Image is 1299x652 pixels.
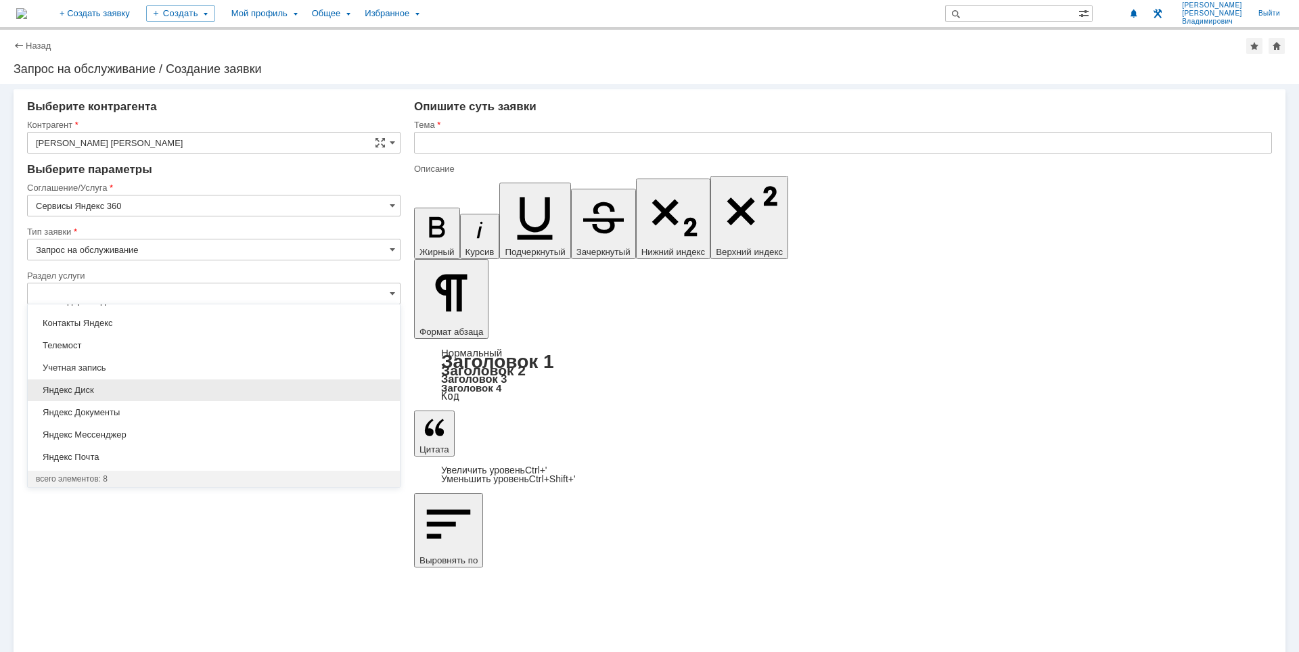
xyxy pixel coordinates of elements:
button: Формат абзаца [414,259,488,339]
span: Формат абзаца [419,327,483,337]
div: Создать [146,5,215,22]
span: Верхний индекс [716,247,783,257]
div: Тема [414,120,1269,129]
div: Тип заявки [27,227,398,236]
div: Раздел услуги [27,271,398,280]
div: Контрагент [27,120,398,129]
span: Учетная запись [36,363,392,373]
span: Нижний индекс [641,247,706,257]
span: Сложная форма [375,137,386,148]
span: Расширенный поиск [1078,6,1092,19]
span: Контакты Яндекс [36,318,392,329]
a: Перейти на домашнюю страницу [16,8,27,19]
a: Заголовок 4 [441,382,501,394]
span: Опишите суть заявки [414,100,537,113]
a: Нормальный [441,347,502,358]
span: Подчеркнутый [505,247,565,257]
a: Заголовок 1 [441,351,554,372]
button: Подчеркнутый [499,183,570,259]
img: logo [16,8,27,19]
a: Заголовок 2 [441,363,526,378]
span: [PERSON_NAME] [1182,1,1242,9]
a: Код [441,390,459,402]
span: Яндекс Почта [36,452,392,463]
span: Яндекс Диск [36,385,392,396]
button: Жирный [414,208,460,259]
div: Запрос на обслуживание / Создание заявки [14,62,1285,76]
div: всего элементов: 8 [36,473,392,484]
button: Цитата [414,411,455,457]
div: Соглашение/Услуга [27,183,398,192]
a: Заголовок 3 [441,373,507,385]
span: Телемост [36,340,392,351]
span: Владимирович [1182,18,1242,26]
span: Ctrl+Shift+' [529,473,576,484]
div: Описание [414,164,1269,173]
div: Добавить в избранное [1246,38,1262,54]
span: Цитата [419,444,449,455]
span: Выберите контрагента [27,100,157,113]
button: Выровнять по [414,493,483,567]
div: Формат абзаца [414,348,1272,401]
span: [PERSON_NAME] [1182,9,1242,18]
button: Курсив [460,214,500,259]
a: Назад [26,41,51,51]
div: Сделать домашней страницей [1269,38,1285,54]
span: Выровнять по [419,555,478,565]
span: Жирный [419,247,455,257]
button: Нижний индекс [636,179,711,259]
a: Перейти в интерфейс администратора [1149,5,1166,22]
button: Зачеркнутый [571,189,636,259]
span: Ctrl+' [525,465,547,475]
a: Increase [441,465,547,475]
span: Курсив [465,247,495,257]
span: Выберите параметры [27,163,152,176]
a: Decrease [441,473,576,484]
span: Зачеркнутый [576,247,631,257]
div: Цитата [414,466,1272,484]
span: Яндекс Документы [36,407,392,418]
button: Верхний индекс [710,176,788,259]
span: Яндекс Мессенджер [36,429,392,440]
